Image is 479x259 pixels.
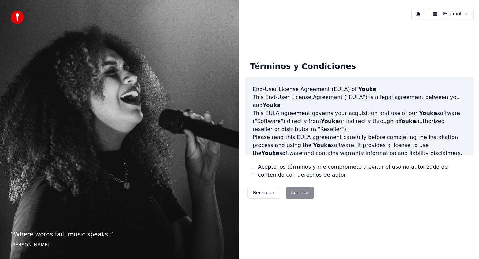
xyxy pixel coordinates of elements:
p: “ Where words fail, music speaks. ” [11,230,229,239]
img: youka [11,11,24,24]
span: Youka [313,142,331,148]
footer: [PERSON_NAME] [11,242,229,248]
label: Acepto los términos y me comprometo a evitar el uso no autorizado de contenido con derechos de autor [258,163,468,179]
span: Youka [358,86,376,92]
p: This EULA agreement governs your acquisition and use of our software ("Software") directly from o... [253,109,466,133]
p: Please read this EULA agreement carefully before completing the installation process and using th... [253,133,466,157]
span: Youka [263,102,281,108]
div: Términos y Condiciones [245,56,361,77]
span: Youka [321,118,339,124]
p: This End-User License Agreement ("EULA") is a legal agreement between you and [253,93,466,109]
span: Youka [419,110,437,116]
span: Youka [261,150,279,156]
h3: End-User License Agreement (EULA) of [253,85,466,93]
span: Youka [398,118,416,124]
button: Rechazar [247,187,280,199]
